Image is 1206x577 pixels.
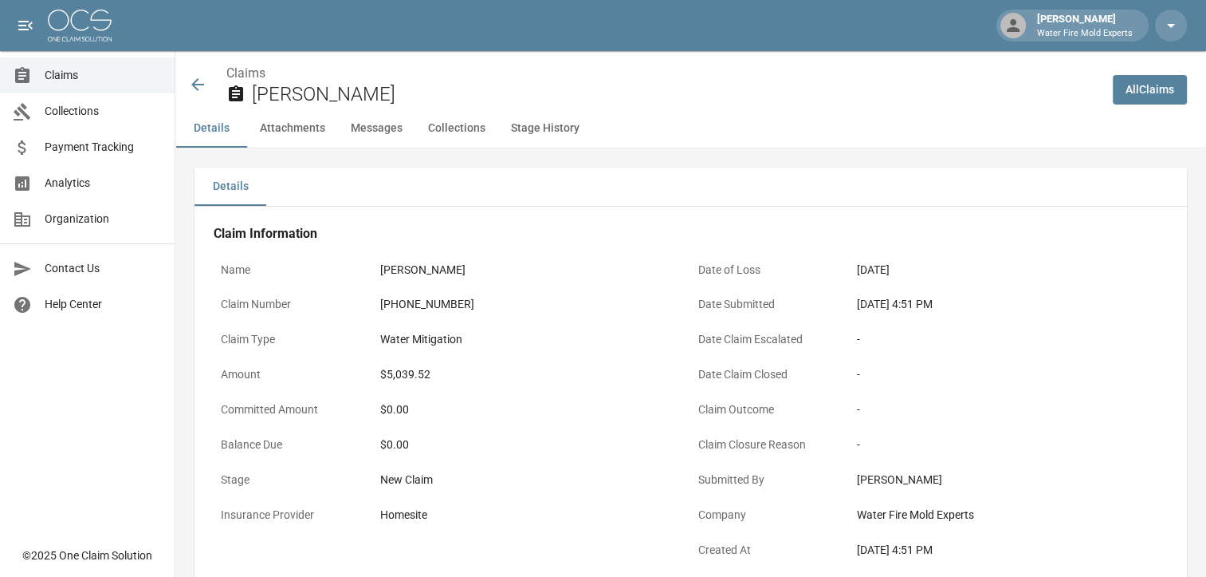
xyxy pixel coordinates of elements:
p: Water Fire Mold Experts [1037,27,1133,41]
div: - [857,331,1161,348]
div: © 2025 One Claim Solution [22,547,152,563]
p: Claim Closure Reason [691,429,850,460]
p: Insurance Provider [214,500,373,531]
div: - [857,401,1161,418]
button: Messages [338,109,415,148]
div: $5,039.52 [380,366,430,383]
a: AllClaims [1113,75,1187,105]
div: $0.00 [380,401,684,418]
div: anchor tabs [175,109,1206,148]
div: [PHONE_NUMBER] [380,296,474,313]
p: Name [214,255,373,286]
button: Details [194,168,266,206]
div: - [857,437,1161,453]
div: Water Mitigation [380,331,462,348]
p: Amount [214,359,373,390]
span: Organization [45,211,162,227]
p: Submitted By [691,464,850,496]
div: [DATE] 4:51 PM [857,296,1161,313]
button: open drawer [10,10,41,41]
p: Committed Amount [214,394,373,425]
nav: breadcrumb [226,64,1100,83]
button: Attachments [247,109,338,148]
p: Balance Due [214,429,373,460]
div: details tabs [194,168,1187,206]
div: - [857,366,1161,383]
span: Claims [45,67,162,84]
p: Date Claim Closed [691,359,850,390]
span: Analytics [45,175,162,192]
div: Homesite [380,507,427,524]
img: ocs-logo-white-transparent.png [48,10,112,41]
div: $0.00 [380,437,684,453]
div: [PERSON_NAME] [380,262,466,279]
span: Help Center [45,296,162,313]
div: [PERSON_NAME] [1031,11,1139,40]
p: Claim Type [214,324,373,355]
p: Claim Outcome [691,394,850,425]
span: Payment Tracking [45,139,162,156]
div: New Claim [380,472,684,488]
p: Date Submitted [691,289,850,320]
h2: [PERSON_NAME] [252,83,1100,106]
p: Company [691,500,850,531]
a: Claims [226,65,265,81]
p: Date Claim Escalated [691,324,850,355]
div: [PERSON_NAME] [857,472,1161,488]
button: Details [175,109,247,148]
div: Water Fire Mold Experts [857,507,1161,524]
p: Claim Number [214,289,373,320]
p: Created At [691,535,850,566]
div: [DATE] 4:51 PM [857,542,1161,559]
h4: Claim Information [214,226,1168,242]
button: Stage History [498,109,592,148]
button: Collections [415,109,498,148]
p: Date of Loss [691,255,850,286]
p: Stage [214,464,373,496]
span: Collections [45,103,162,120]
span: Contact Us [45,260,162,277]
div: [DATE] [857,262,890,279]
